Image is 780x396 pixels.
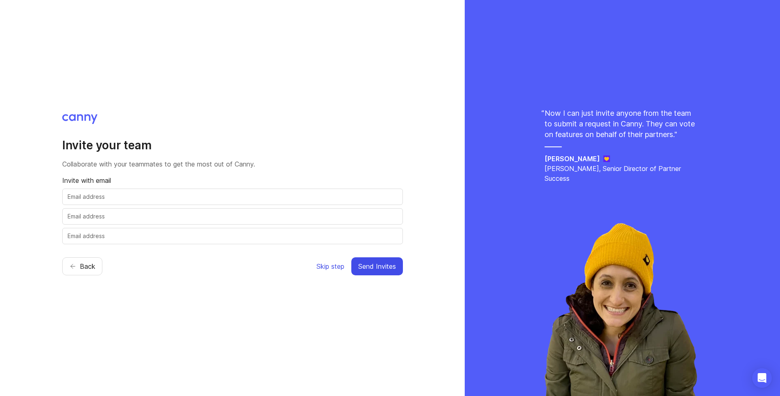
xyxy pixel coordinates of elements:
span: Skip step [317,261,344,271]
p: Now I can just invite anyone from the team to submit a request in Canny. They can vote on feature... [545,108,700,140]
img: Jane logo [603,155,610,162]
div: Open Intercom Messenger [752,368,772,388]
input: Email address [68,232,398,241]
button: Back [62,257,102,275]
input: Email address [68,212,398,221]
h5: [PERSON_NAME] [545,154,600,164]
button: Skip step [316,257,345,275]
p: Collaborate with your teammates to get the most out of Canny. [62,159,403,169]
span: Send Invites [358,261,396,271]
button: Send Invites [351,257,403,275]
h2: Invite your team [62,138,403,153]
span: Back [80,261,95,271]
img: rachel-ec36006e32d921eccbc7237da87631ad.webp [539,216,706,396]
p: Invite with email [62,175,403,185]
p: [PERSON_NAME], Senior Director of Partner Success [545,164,700,183]
input: Email address [68,192,398,201]
img: Canny logo [62,114,98,124]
